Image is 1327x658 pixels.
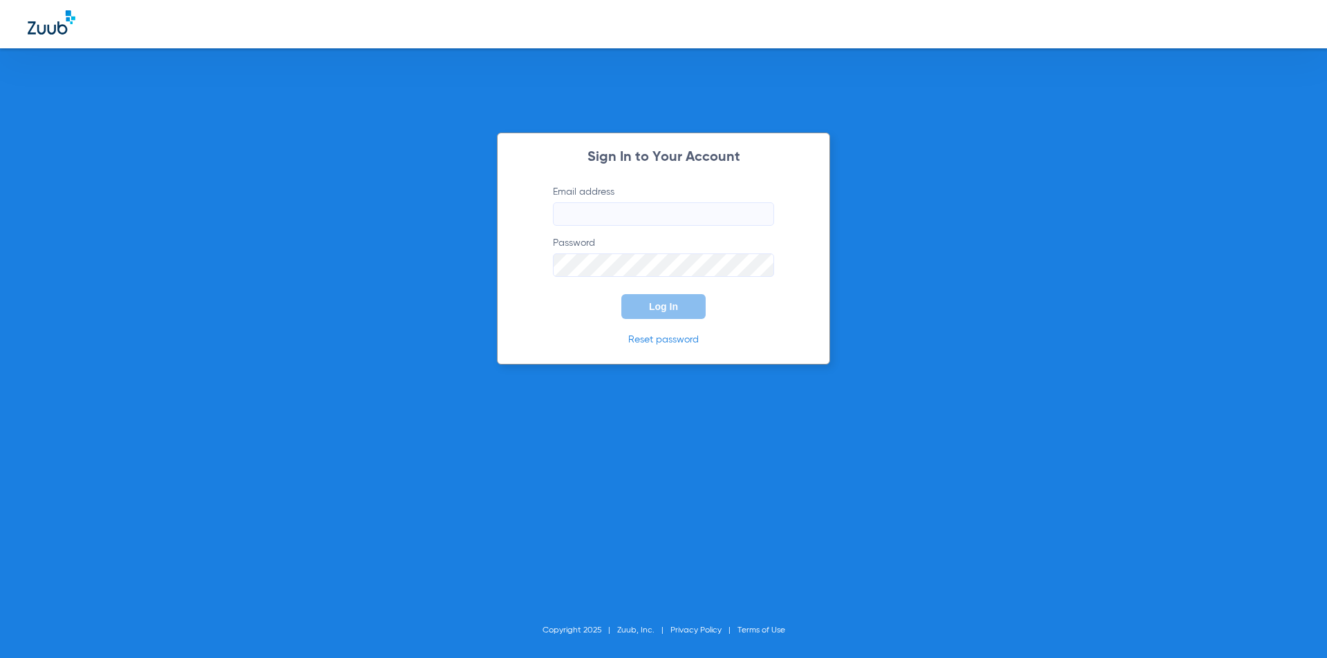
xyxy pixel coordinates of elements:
[1258,592,1327,658] iframe: Chat Widget
[543,623,617,637] li: Copyright 2025
[553,202,774,226] input: Email address
[737,626,785,635] a: Terms of Use
[553,253,774,277] input: Password
[532,151,795,164] h2: Sign In to Your Account
[617,623,670,637] li: Zuub, Inc.
[621,294,706,319] button: Log In
[649,301,678,312] span: Log In
[553,236,774,277] label: Password
[553,185,774,226] label: Email address
[628,335,699,345] a: Reset password
[28,10,75,35] img: Zuub Logo
[670,626,722,635] a: Privacy Policy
